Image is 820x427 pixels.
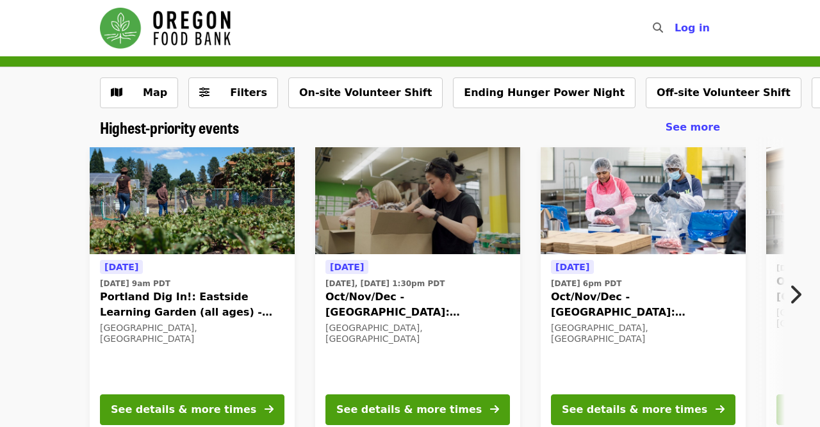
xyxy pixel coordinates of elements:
div: [GEOGRAPHIC_DATA], [GEOGRAPHIC_DATA] [100,323,284,344]
button: On-site Volunteer Shift [288,77,443,108]
button: Show map view [100,77,178,108]
span: See more [666,121,720,133]
div: See details & more times [336,402,482,417]
span: Oct/Nov/Dec - [GEOGRAPHIC_DATA]: Repack/Sort (age [DEMOGRAPHIC_DATA]+) [551,289,735,320]
div: [GEOGRAPHIC_DATA], [GEOGRAPHIC_DATA] [325,323,510,344]
img: Portland Dig In!: Eastside Learning Garden (all ages) - Aug/Sept/Oct organized by Oregon Food Bank [90,147,295,255]
button: Next item [778,277,820,312]
input: Search [671,13,681,44]
span: Log in [675,22,710,34]
span: [DATE] [104,262,138,272]
button: Log in [664,15,720,41]
button: Filters (0 selected) [188,77,278,108]
i: map icon [111,86,122,99]
i: chevron-right icon [789,282,801,307]
img: Oct/Nov/Dec - Portland: Repack/Sort (age 8+) organized by Oregon Food Bank [315,147,520,255]
i: arrow-right icon [265,403,274,415]
div: See details & more times [562,402,707,417]
img: Oregon Food Bank - Home [100,8,231,49]
span: [DATE] [330,262,364,272]
i: arrow-right icon [490,403,499,415]
time: [DATE] 9am PDT [100,278,170,289]
span: Filters [230,86,267,99]
img: Oct/Nov/Dec - Beaverton: Repack/Sort (age 10+) organized by Oregon Food Bank [541,147,746,255]
button: Ending Hunger Power Night [453,77,635,108]
time: [DATE] 6pm PDT [551,278,621,289]
span: Map [143,86,167,99]
button: See details & more times [325,394,510,425]
i: arrow-right icon [716,403,725,415]
span: Portland Dig In!: Eastside Learning Garden (all ages) - Aug/Sept/Oct [100,289,284,320]
i: search icon [653,22,663,34]
time: [DATE], [DATE] 1:30pm PDT [325,278,445,289]
span: Oct/Nov/Dec - [GEOGRAPHIC_DATA]: Repack/Sort (age [DEMOGRAPHIC_DATA]+) [325,289,510,320]
button: See details & more times [551,394,735,425]
i: sliders-h icon [199,86,209,99]
span: [DATE] [555,262,589,272]
button: See details & more times [100,394,284,425]
div: See details & more times [111,402,256,417]
a: Highest-priority events [100,118,239,137]
div: Highest-priority events [90,118,730,137]
button: Off-site Volunteer Shift [646,77,801,108]
div: [GEOGRAPHIC_DATA], [GEOGRAPHIC_DATA] [551,323,735,344]
a: See more [666,120,720,135]
span: Highest-priority events [100,116,239,138]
